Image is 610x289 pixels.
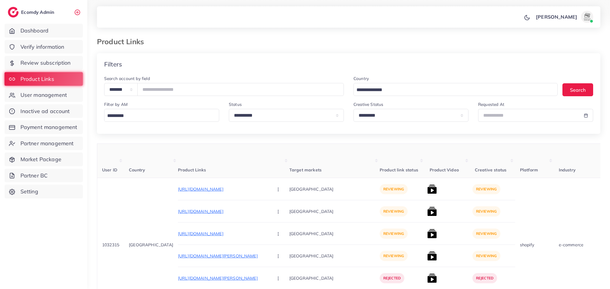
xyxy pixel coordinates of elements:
[5,56,83,70] a: Review subscription
[20,172,48,180] span: Partner BC
[353,83,558,96] div: Search for option
[427,229,437,238] img: list product video
[102,242,119,247] span: 1032315
[427,251,437,261] img: list product video
[20,155,61,163] span: Market Package
[559,242,584,247] span: e-commerce
[20,59,71,67] span: Review subscription
[178,186,268,193] p: [URL][DOMAIN_NAME]
[5,137,83,150] a: Partner management
[178,208,268,215] p: [URL][DOMAIN_NAME]
[289,271,380,285] p: [GEOGRAPHIC_DATA]
[472,206,500,217] p: reviewing
[536,13,577,20] p: [PERSON_NAME]
[559,167,576,173] span: Industry
[5,104,83,118] a: Inactive ad account
[129,167,145,173] span: Country
[105,111,216,121] input: Search for option
[104,109,219,122] div: Search for option
[5,24,83,38] a: Dashboard
[104,60,122,68] h4: Filters
[104,101,128,107] label: Filter by AM
[20,107,70,115] span: Inactive ad account
[20,75,54,83] span: Product Links
[472,229,500,239] p: reviewing
[520,167,538,173] span: Platform
[380,251,408,261] p: reviewing
[562,83,593,96] button: Search
[475,167,506,173] span: Creative status
[430,167,459,173] span: Product Video
[353,101,383,107] label: Creative Status
[20,27,48,35] span: Dashboard
[178,167,206,173] span: Product Links
[5,72,83,86] a: Product Links
[472,251,500,261] p: reviewing
[5,40,83,54] a: Verify information
[427,207,437,216] img: list product video
[20,140,74,147] span: Partner management
[5,120,83,134] a: Payment management
[20,123,77,131] span: Payment management
[97,37,149,46] h3: Product Links
[129,241,173,248] p: [GEOGRAPHIC_DATA]
[102,167,117,173] span: User ID
[289,182,380,196] p: [GEOGRAPHIC_DATA]
[354,85,550,95] input: Search for option
[581,11,593,23] img: avatar
[380,229,408,239] p: reviewing
[472,184,500,194] p: reviewing
[20,188,38,195] span: Setting
[380,184,408,194] p: reviewing
[8,7,19,17] img: logo
[380,206,408,217] p: reviewing
[8,7,56,17] a: logoEcomdy Admin
[21,9,56,15] h2: Ecomdy Admin
[5,185,83,198] a: Setting
[289,249,380,263] p: [GEOGRAPHIC_DATA]
[380,167,418,173] span: Product link status
[20,91,67,99] span: User management
[380,273,404,283] p: rejected
[178,275,268,282] p: [URL][DOMAIN_NAME][PERSON_NAME]
[178,230,268,237] p: [URL][DOMAIN_NAME]
[104,75,150,81] label: Search account by field
[5,88,83,102] a: User management
[478,101,504,107] label: Requested At
[427,184,437,194] img: list product video
[353,75,369,81] label: Country
[472,273,497,283] p: rejected
[289,167,322,173] span: Target markets
[289,227,380,240] p: [GEOGRAPHIC_DATA]
[533,11,596,23] a: [PERSON_NAME]avatar
[5,152,83,166] a: Market Package
[20,43,64,51] span: Verify information
[289,204,380,218] p: [GEOGRAPHIC_DATA]
[5,169,83,183] a: Partner BC
[427,273,437,283] img: list product video
[178,252,268,260] p: [URL][DOMAIN_NAME][PERSON_NAME]
[520,242,534,247] span: shopify
[229,101,242,107] label: Status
